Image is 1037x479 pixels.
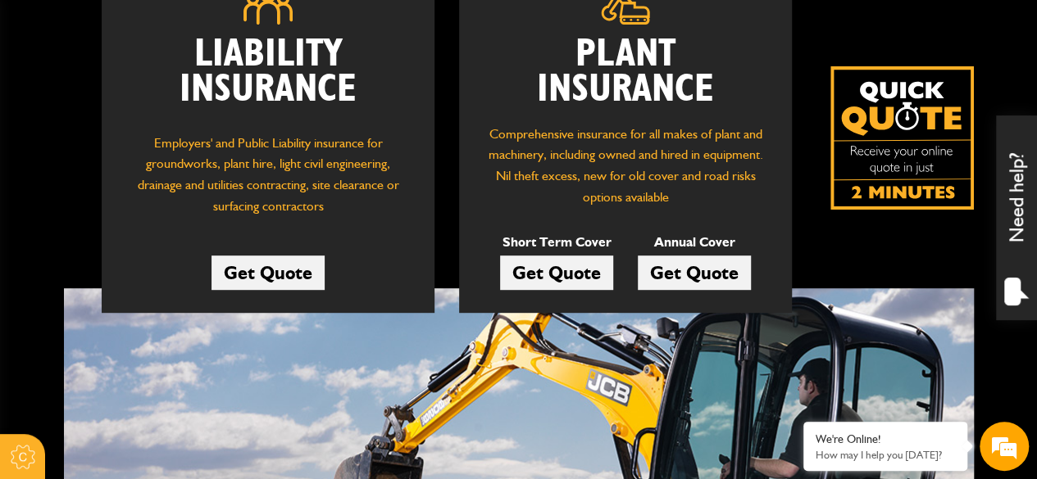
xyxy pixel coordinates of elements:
h2: Plant Insurance [484,37,767,107]
p: Annual Cover [638,232,751,253]
a: Get Quote [211,255,325,290]
p: Comprehensive insurance for all makes of plant and machinery, including owned and hired in equipm... [484,124,767,207]
a: Get Quote [500,255,613,290]
img: Quick Quote [830,66,974,210]
div: We're Online! [816,432,955,446]
p: Employers' and Public Liability insurance for groundworks, plant hire, light civil engineering, d... [126,133,410,225]
p: How may I help you today? [816,449,955,461]
div: Need help? [996,115,1037,320]
h2: Liability Insurance [126,37,410,116]
a: Get Quote [638,255,751,290]
p: Short Term Cover [500,232,613,253]
a: Get your insurance quote isn just 2-minutes [830,66,974,210]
